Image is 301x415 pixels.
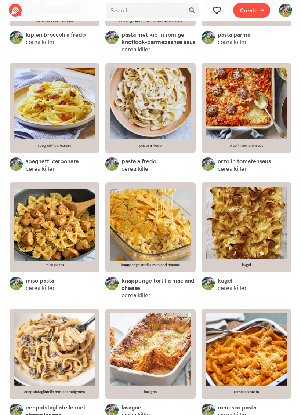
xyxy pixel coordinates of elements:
[240,6,258,15] span: Create
[122,45,150,53] a: cerealkiller
[122,165,150,172] a: cerealkiller
[218,165,247,172] a: cerealkiller
[26,165,55,172] a: cerealkiller
[218,284,247,291] a: cerealkiller
[26,38,55,45] a: cerealkiller
[105,157,119,171] img: User's avatar
[10,277,23,290] img: User's avatar
[122,31,195,45] a: pasta met kip in romige knoflook-parmezaanse saus
[202,157,215,171] img: User's avatar
[218,38,247,45] a: cerealkiller
[279,4,292,17] img: User's avatar
[218,277,232,284] a: kugel
[9,4,22,17] img: Reciplate
[105,277,119,290] img: User's avatar
[105,31,119,44] img: User's avatar
[26,277,54,284] a: miso pasta
[106,3,184,18] input: Search
[26,284,55,291] a: cerealkiller
[122,157,156,165] a: pasta alfredo
[202,277,215,290] img: User's avatar
[26,157,79,165] a: spaghetti carbonara
[10,31,23,44] img: User's avatar
[233,3,270,18] button: Create
[218,31,250,38] a: pasta parma
[122,404,141,411] a: lasagne
[122,291,150,299] a: cerealkiller
[122,277,195,291] a: knapperige tortilla mac and cheese
[26,31,86,38] a: kip en broccoli alfredo
[218,404,256,411] a: romesco pasta
[218,157,271,165] a: orzo in tomatensaus
[10,157,23,171] img: User's avatar
[202,31,215,44] img: User's avatar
